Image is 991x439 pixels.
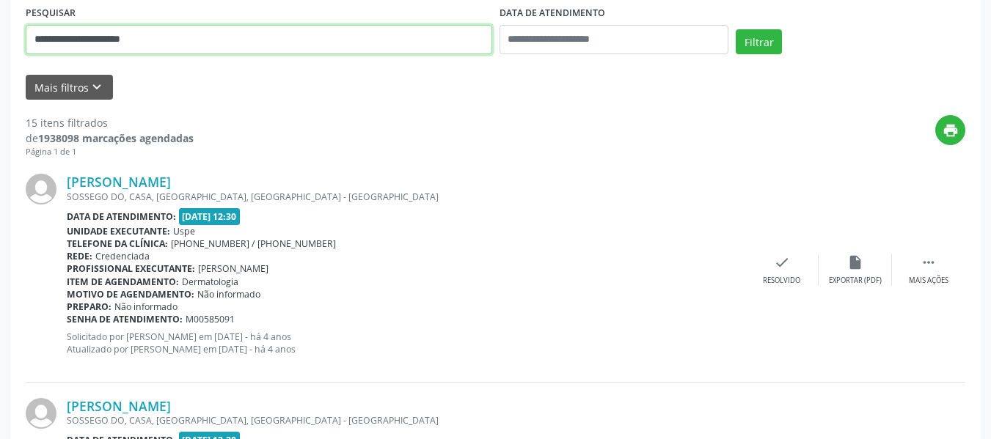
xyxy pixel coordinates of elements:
[38,131,194,145] strong: 1938098 marcações agendadas
[179,208,241,225] span: [DATE] 12:30
[67,174,171,190] a: [PERSON_NAME]
[67,288,194,300] b: Motivo de agendamento:
[67,313,183,325] b: Senha de atendimento:
[186,313,235,325] span: M00585091
[67,262,195,275] b: Profissional executante:
[909,276,948,286] div: Mais ações
[774,254,790,270] i: check
[26,115,194,130] div: 15 itens filtrados
[67,250,92,262] b: Rede:
[67,191,745,203] div: SOSSEGO DO, CASA, [GEOGRAPHIC_DATA], [GEOGRAPHIC_DATA] - [GEOGRAPHIC_DATA]
[67,210,176,223] b: Data de atendimento:
[67,225,170,237] b: Unidade executante:
[935,115,965,145] button: print
[67,300,111,313] b: Preparo:
[847,254,863,270] i: insert_drive_file
[198,262,268,275] span: [PERSON_NAME]
[763,276,800,286] div: Resolvido
[197,288,260,300] span: Não informado
[182,276,238,288] span: Dermatologia
[67,276,179,288] b: Item de agendamento:
[67,414,745,427] div: SOSSEGO DO, CASA, [GEOGRAPHIC_DATA], [GEOGRAPHIC_DATA] - [GEOGRAPHIC_DATA]
[171,237,336,250] span: [PHONE_NUMBER] / [PHONE_NUMBER]
[26,146,194,158] div: Página 1 de 1
[67,398,171,414] a: [PERSON_NAME]
[943,122,959,139] i: print
[26,75,113,100] button: Mais filtroskeyboard_arrow_down
[67,237,168,250] b: Telefone da clínica:
[829,276,882,286] div: Exportar (PDF)
[26,130,194,146] div: de
[173,225,195,237] span: Uspe
[921,254,937,270] i: 
[114,300,178,313] span: Não informado
[736,29,782,54] button: Filtrar
[26,398,56,429] img: img
[67,331,745,355] p: Solicitado por [PERSON_NAME] em [DATE] - há 4 anos Atualizado por [PERSON_NAME] em [DATE] - há 4 ...
[26,2,76,25] label: PESQUISAR
[500,2,605,25] label: DATA DE ATENDIMENTO
[89,79,105,95] i: keyboard_arrow_down
[95,250,150,262] span: Credenciada
[26,174,56,204] img: img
